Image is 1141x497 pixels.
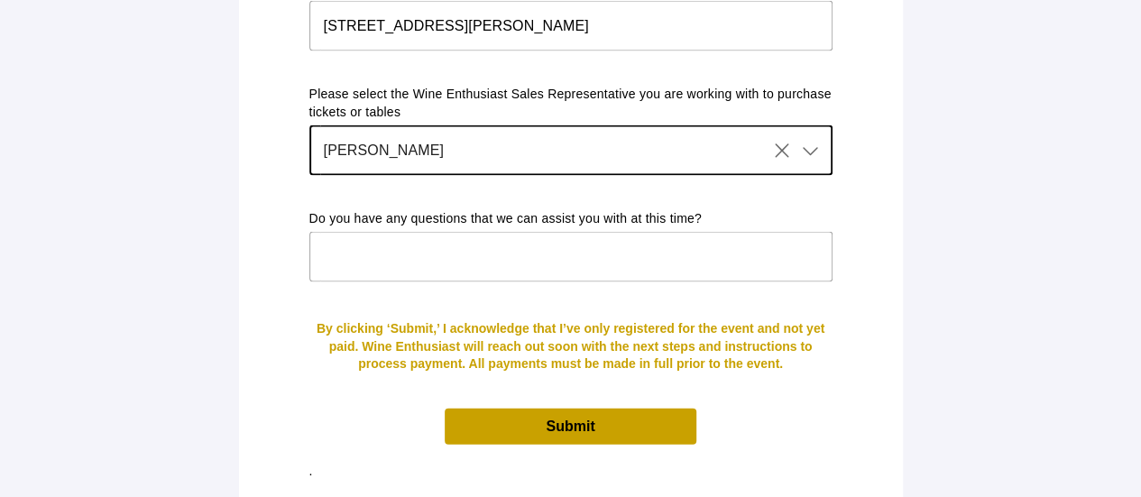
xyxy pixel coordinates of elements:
p: Please select the Wine Enthusiast Sales Representative you are working with to purchase tickets o... [309,86,833,122]
span: Submit [546,419,594,434]
span: [PERSON_NAME] [324,140,445,161]
span: By clicking ‘Submit,’ I acknowledge that I’ve only registered for the event and not yet paid. Win... [317,321,824,371]
p: . [309,463,833,481]
i: Clear [771,140,793,161]
p: Do you have any questions that we can assist you with at this time? [309,210,833,228]
a: Submit [445,409,695,444]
